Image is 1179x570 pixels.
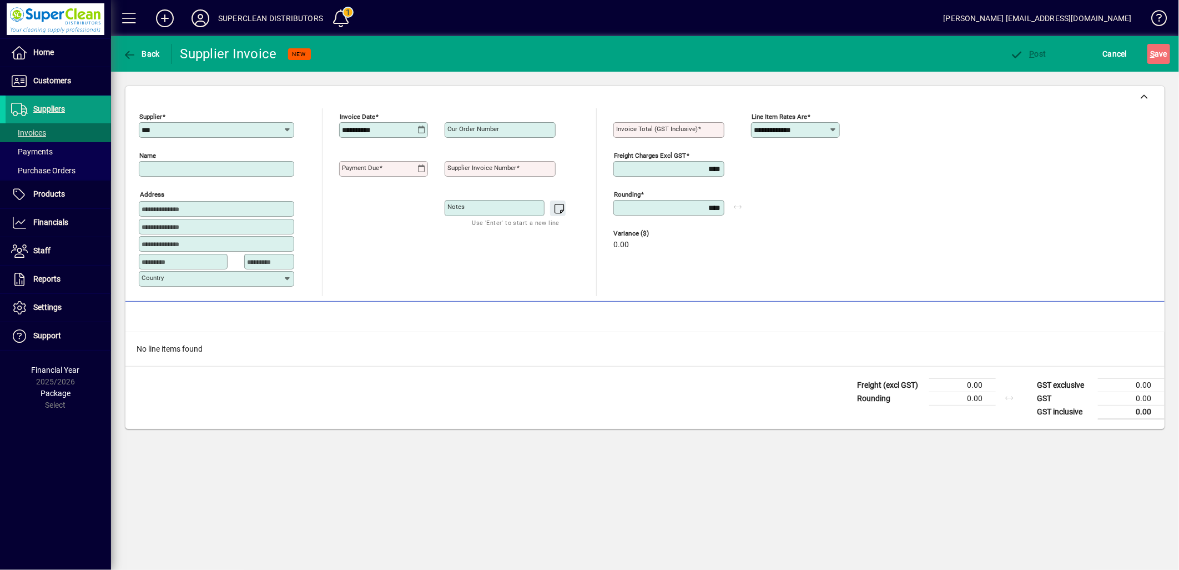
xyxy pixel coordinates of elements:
span: Package [41,389,70,398]
span: Home [33,48,54,57]
span: Staff [33,246,51,255]
mat-label: Notes [447,203,465,211]
span: Payments [11,147,53,156]
button: Save [1147,44,1170,64]
span: ost [1010,49,1046,58]
td: GST [1031,392,1098,405]
div: Supplier Invoice [180,45,277,63]
mat-label: Payment due [342,164,379,172]
a: Products [6,181,111,208]
span: Suppliers [33,104,65,113]
a: Invoices [6,123,111,142]
a: Customers [6,67,111,95]
button: Cancel [1100,44,1130,64]
a: Reports [6,266,111,293]
div: No line items found [125,332,1165,366]
a: Purchase Orders [6,161,111,180]
mat-label: Supplier invoice number [447,164,516,172]
div: SUPERCLEAN DISTRIBUTORS [218,9,323,27]
span: Customers [33,76,71,85]
button: Post [1007,44,1049,64]
mat-label: Invoice Total (GST inclusive) [616,125,698,133]
span: Settings [33,303,62,312]
span: ave [1150,45,1167,63]
mat-label: Our order number [447,125,499,133]
span: Variance ($) [613,230,680,237]
button: Back [120,44,163,64]
button: Profile [183,8,218,28]
span: S [1150,49,1155,58]
a: Staff [6,237,111,265]
span: Invoices [11,128,46,137]
td: Freight (excl GST) [851,378,929,392]
td: 0.00 [1098,392,1165,405]
span: 0.00 [613,241,629,249]
a: Payments [6,142,111,161]
td: 0.00 [1098,405,1165,419]
span: NEW [293,51,306,58]
mat-label: Supplier [139,113,162,121]
td: 0.00 [1098,378,1165,392]
a: Settings [6,294,111,322]
span: Products [33,189,65,198]
a: Financials [6,209,111,237]
mat-label: Line item rates are [752,113,807,121]
mat-hint: Use 'Enter' to start a new line [472,216,560,229]
span: Reports [33,274,61,283]
a: Home [6,39,111,67]
span: Back [123,49,160,58]
span: Financials [33,218,68,227]
mat-label: Invoice date [340,113,375,121]
span: Cancel [1103,45,1127,63]
td: 0.00 [929,392,996,405]
td: 0.00 [929,378,996,392]
mat-label: Rounding [614,191,641,198]
span: P [1030,49,1035,58]
span: Financial Year [32,366,80,374]
app-page-header-button: Back [111,44,172,64]
mat-label: Freight charges excl GST [614,152,686,159]
td: GST inclusive [1031,405,1098,419]
button: Add [147,8,183,28]
span: Purchase Orders [11,166,75,175]
div: [PERSON_NAME] [EMAIL_ADDRESS][DOMAIN_NAME] [944,9,1132,27]
span: Support [33,331,61,340]
td: GST exclusive [1031,378,1098,392]
td: Rounding [851,392,929,405]
a: Knowledge Base [1143,2,1165,38]
a: Support [6,322,111,350]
